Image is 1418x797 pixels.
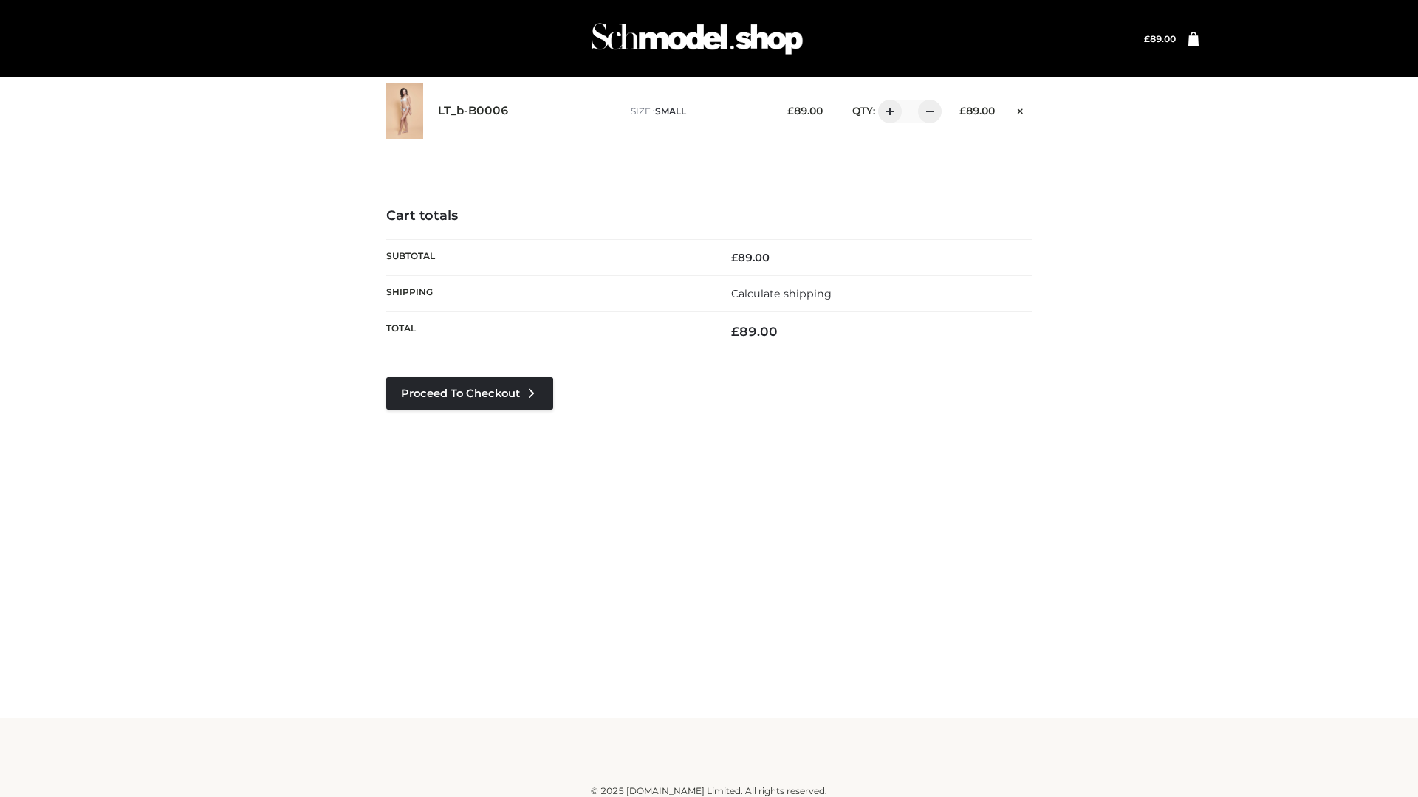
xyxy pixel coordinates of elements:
span: £ [787,105,794,117]
span: £ [959,105,966,117]
a: LT_b-B0006 [438,104,509,118]
a: £89.00 [1144,33,1176,44]
img: LT_b-B0006 - SMALL [386,83,423,139]
bdi: 89.00 [1144,33,1176,44]
bdi: 89.00 [731,251,770,264]
div: QTY: [838,100,936,123]
a: Calculate shipping [731,287,832,300]
span: £ [731,251,738,264]
bdi: 89.00 [731,324,778,339]
th: Total [386,312,709,351]
bdi: 89.00 [787,105,823,117]
span: £ [731,324,739,339]
img: Schmodel Admin 964 [586,10,808,68]
bdi: 89.00 [959,105,995,117]
span: £ [1144,33,1150,44]
a: Remove this item [1010,100,1032,119]
h4: Cart totals [386,208,1032,224]
p: size : [631,105,764,118]
a: Proceed to Checkout [386,377,553,410]
th: Subtotal [386,239,709,275]
th: Shipping [386,275,709,311]
span: SMALL [655,106,686,117]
